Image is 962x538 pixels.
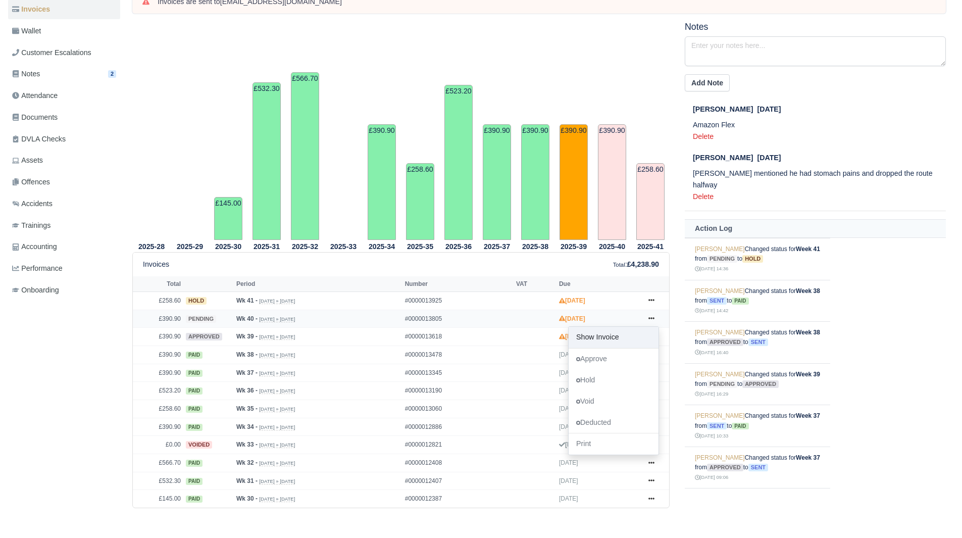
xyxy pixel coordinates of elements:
[247,240,286,253] th: 2025-31
[8,216,120,235] a: Trainings
[695,391,728,397] small: [DATE] 16:29
[402,328,514,346] td: #0000013618
[12,4,50,15] span: Invoices
[695,371,745,378] a: [PERSON_NAME]
[236,441,258,448] strong: Wk 33 -
[259,388,295,394] small: [DATE] » [DATE]
[685,219,946,238] th: Action Log
[8,237,120,257] a: Accounting
[133,346,183,364] td: £390.90
[8,108,120,127] a: Documents
[559,369,578,376] span: [DATE]
[912,490,962,538] iframe: Chat Widget
[171,240,209,253] th: 2025-29
[8,151,120,170] a: Assets
[559,333,585,340] strong: [DATE]
[695,287,745,295] a: [PERSON_NAME]
[695,266,728,271] small: [DATE] 14:36
[236,405,258,412] strong: Wk 35 -
[214,197,242,240] td: £145.00
[707,422,727,430] span: sent
[693,104,946,115] div: [DATE]
[291,72,319,240] td: £566.70
[569,327,659,348] a: Show Invoice
[516,240,554,253] th: 2025-38
[236,315,258,322] strong: Wk 40 -
[259,424,295,430] small: [DATE] » [DATE]
[636,163,665,240] td: £258.60
[133,454,183,472] td: £566.70
[554,240,593,253] th: 2025-39
[401,240,439,253] th: 2025-35
[12,176,50,188] span: Offences
[693,192,714,201] a: Delete
[742,255,763,263] span: hold
[236,351,258,358] strong: Wk 38 -
[186,460,202,467] span: paid
[186,406,202,413] span: paid
[402,382,514,400] td: #0000013190
[236,495,258,502] strong: Wk 30 -
[12,263,63,274] span: Performance
[252,82,281,240] td: £532.30
[8,129,120,149] a: DVLA Checks
[695,350,728,355] small: [DATE] 16:40
[259,406,295,412] small: [DATE] » [DATE]
[559,405,578,412] span: [DATE]
[707,380,737,388] span: pending
[132,240,171,253] th: 2025-28
[186,478,202,485] span: paid
[8,259,120,278] a: Performance
[406,163,434,240] td: £258.60
[8,280,120,300] a: Onboarding
[748,338,768,346] span: sent
[707,338,743,346] span: approved
[259,460,295,466] small: [DATE] » [DATE]
[559,477,578,484] span: [DATE]
[186,352,202,359] span: paid
[8,21,120,41] a: Wallet
[478,240,516,253] th: 2025-37
[402,454,514,472] td: #0000012408
[8,64,120,84] a: Notes 2
[569,412,659,433] a: Deducted
[559,315,585,322] strong: [DATE]
[796,454,820,461] strong: Week 37
[631,240,670,253] th: 2025-41
[12,198,53,210] span: Accidents
[695,433,728,438] small: [DATE] 10:33
[236,477,258,484] strong: Wk 31 -
[236,423,258,430] strong: Wk 34 -
[521,124,549,240] td: £390.90
[133,328,183,346] td: £390.90
[402,276,514,291] th: Number
[186,315,216,323] span: pending
[695,329,745,336] a: [PERSON_NAME]
[693,152,946,164] div: [DATE]
[259,298,295,304] small: [DATE] » [DATE]
[236,297,258,304] strong: Wk 41 -
[402,364,514,382] td: #0000013345
[8,86,120,106] a: Attendance
[259,352,295,358] small: [DATE] » [DATE]
[559,387,578,394] span: [DATE]
[593,240,631,253] th: 2025-40
[259,478,295,484] small: [DATE] » [DATE]
[559,423,578,430] span: [DATE]
[748,464,768,471] span: sent
[693,105,753,113] span: [PERSON_NAME]
[259,334,295,340] small: [DATE] » [DATE]
[402,490,514,508] td: #0000012387
[693,119,946,131] p: Amazon Flex
[796,246,820,253] strong: Week 41
[259,496,295,502] small: [DATE] » [DATE]
[796,412,820,419] strong: Week 37
[560,124,588,240] td: £390.90
[133,490,183,508] td: £145.00
[695,246,745,253] a: [PERSON_NAME]
[186,496,202,503] span: paid
[133,364,183,382] td: £390.90
[685,74,730,91] button: Add Note
[133,382,183,400] td: £523.20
